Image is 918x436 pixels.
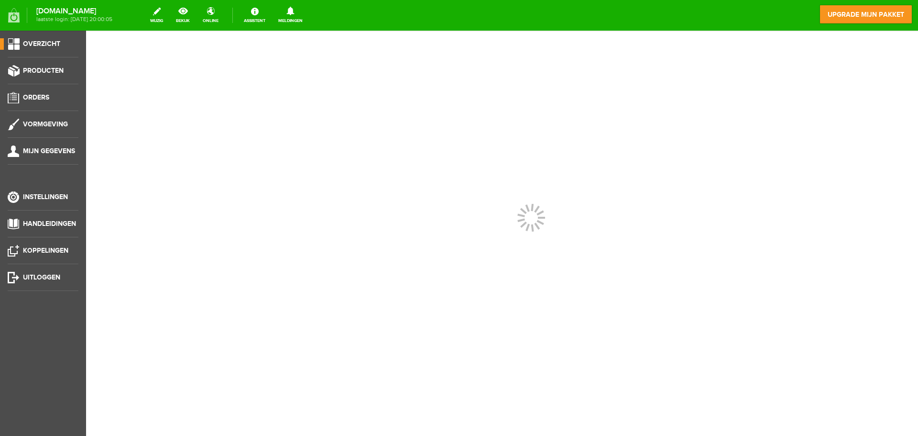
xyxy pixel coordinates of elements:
span: laatste login: [DATE] 20:00:05 [36,17,112,22]
a: wijzig [144,5,169,26]
a: Meldingen [273,5,308,26]
span: Producten [23,67,64,75]
a: online [197,5,224,26]
span: Koppelingen [23,246,68,255]
span: Uitloggen [23,273,60,281]
span: Mijn gegevens [23,147,75,155]
a: bekijk [170,5,196,26]
a: Assistent [238,5,271,26]
span: Handleidingen [23,220,76,228]
a: upgrade mijn pakket [820,5,912,24]
span: Overzicht [23,40,60,48]
span: Instellingen [23,193,68,201]
strong: [DOMAIN_NAME] [36,9,112,14]
span: Vormgeving [23,120,68,128]
span: Orders [23,93,49,101]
